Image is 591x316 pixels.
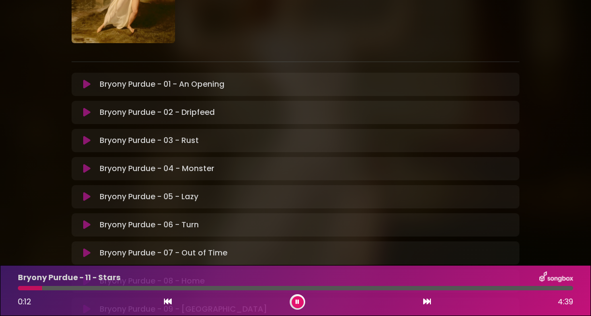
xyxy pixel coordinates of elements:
[100,107,215,118] p: Bryony Purdue - 02 - Dripfeed
[18,296,31,307] span: 0:12
[100,191,198,203] p: Bryony Purdue - 05 - Lazy
[100,135,199,146] p: Bryony Purdue - 03 - Rust
[18,272,120,284] p: Bryony Purdue - 11 - Stars
[100,163,214,174] p: Bryony Purdue - 04 - Monster
[539,271,573,284] img: songbox-logo-white.png
[100,219,199,231] p: Bryony Purdue - 06 - Turn
[100,79,224,90] p: Bryony Purdue - 01 - An Opening
[100,247,227,259] p: Bryony Purdue - 07 - Out of Time
[558,296,573,308] span: 4:39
